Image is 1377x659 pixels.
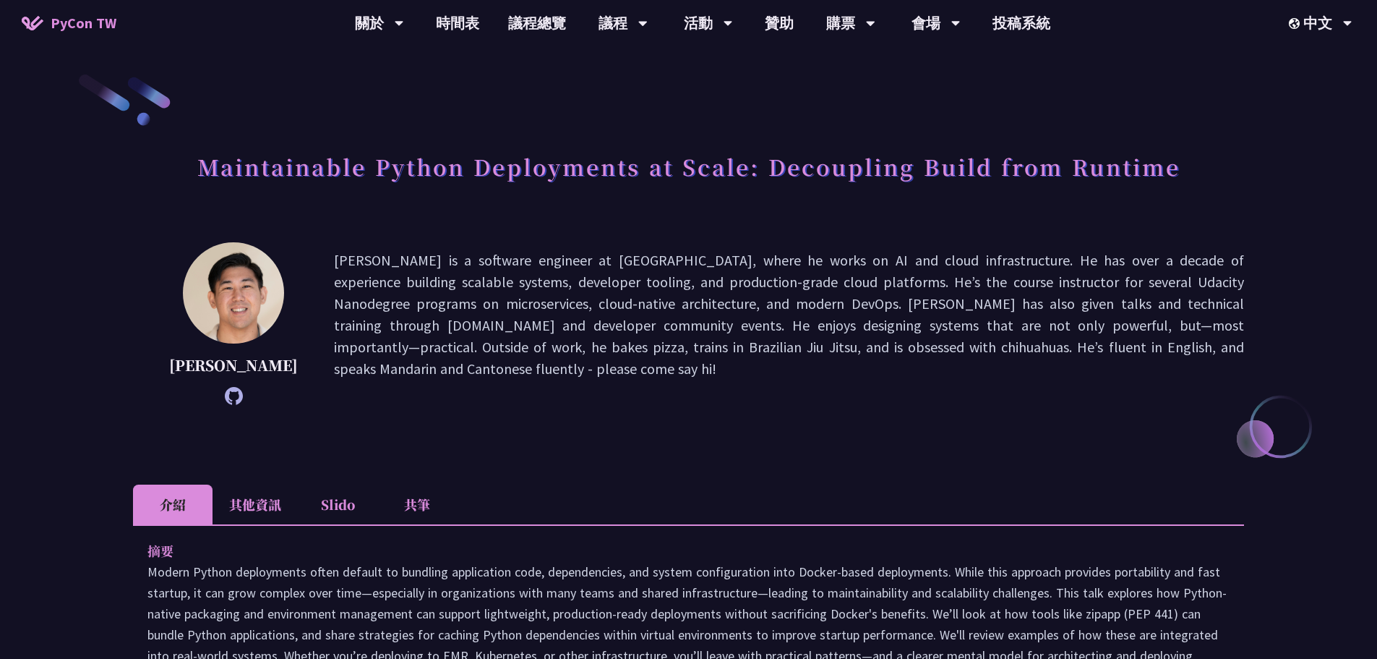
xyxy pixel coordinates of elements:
li: 其他資訊 [213,485,298,524]
span: PyCon TW [51,12,116,34]
li: Slido [298,485,377,524]
p: [PERSON_NAME] is a software engineer at [GEOGRAPHIC_DATA], where he works on AI and cloud infrast... [334,250,1244,398]
p: 摘要 [147,540,1201,561]
a: PyCon TW [7,5,131,41]
img: Justin Lee [183,242,284,344]
img: Locale Icon [1289,18,1303,29]
h1: Maintainable Python Deployments at Scale: Decoupling Build from Runtime [197,145,1180,188]
li: 介紹 [133,485,213,524]
li: 共筆 [377,485,457,524]
img: Home icon of PyCon TW 2025 [22,16,43,30]
p: [PERSON_NAME] [169,354,298,376]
